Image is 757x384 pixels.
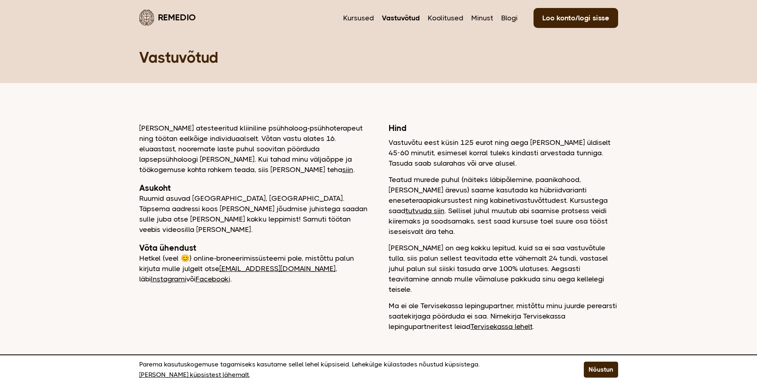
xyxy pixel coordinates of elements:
p: Parema kasutuskogemuse tagamiseks kasutame sellel lehel küpsiseid. Lehekülge külastades nõustud k... [139,359,564,380]
p: [PERSON_NAME] atesteeritud kliiniline psühholoog-psühhoterapeut ning töötan eelkõige individuaals... [139,123,369,175]
h2: Asukoht [139,183,369,193]
a: Tervisekassa lehelt [470,323,532,331]
img: Remedio logo [139,10,154,26]
a: tutvuda siin [405,207,445,215]
h1: Vastuvõtud [139,48,618,67]
p: Teatud murede puhul (näiteks läbipõlemine, paanikahood, [PERSON_NAME] ärevus) saame kasutada ka h... [389,174,618,237]
p: Ma ei ole Tervisekassa lepingupartner, mistõttu minu juurde perearsti saatekirjaga pöörduda ei sa... [389,301,618,332]
a: Vastuvõtud [382,13,420,23]
a: Minust [471,13,493,23]
a: Loo konto/logi sisse [534,8,618,28]
p: [PERSON_NAME] on aeg kokku lepitud, kuid sa ei saa vastuvõtule tulla, siis palun sellest teavitad... [389,243,618,295]
a: siin [342,166,353,174]
p: Hetkel (veel 😊) online-broneerimissüsteemi pole, mistõttu palun kirjuta mulle julgelt otse , läbi... [139,253,369,284]
button: Nõustun [584,362,618,378]
a: [EMAIL_ADDRESS][DOMAIN_NAME] [219,265,336,273]
h2: Võta ühendust [139,243,369,253]
a: Instagrami [151,275,186,283]
a: Koolitused [428,13,463,23]
h2: Hind [389,123,618,133]
a: Facebooki [196,275,230,283]
a: Remedio [139,8,196,27]
p: Vastuvõtu eest küsin 125 eurot ning aega [PERSON_NAME] üldiselt 45-60 minutit, esimesel korral tu... [389,137,618,168]
a: Blogi [501,13,518,23]
p: Ruumid asuvad [GEOGRAPHIC_DATA], [GEOGRAPHIC_DATA]. Täpsema aadressi koos [PERSON_NAME] jõudmise ... [139,193,369,235]
a: [PERSON_NAME] küpsistest lähemalt. [139,370,250,380]
a: Kursused [343,13,374,23]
